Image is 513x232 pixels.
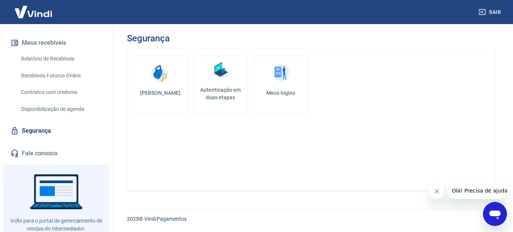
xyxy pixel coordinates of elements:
[253,56,308,114] a: Meus logins
[133,56,187,114] a: [PERSON_NAME]
[270,62,292,85] img: Meus logins
[149,62,171,85] img: Alterar senha
[127,33,169,44] h3: Segurança
[18,102,103,117] a: Disponibilização de agenda
[193,56,248,114] a: Autenticação em duas etapas
[144,216,187,222] a: Vindi Pagamentos
[18,68,103,83] a: Recebíveis Futuros Online
[209,59,232,82] img: Autenticação em duas etapas
[483,202,507,226] iframe: Botão para abrir a janela de mensagens
[477,5,504,19] button: Sair
[5,5,63,11] span: Olá! Precisa de ajuda?
[18,51,103,67] a: Relatório de Recebíveis
[429,184,444,199] iframe: Fechar mensagem
[9,145,103,162] a: Fale conosco
[197,86,244,101] h5: Autenticação em duas etapas
[9,123,103,139] a: Segurança
[18,85,103,100] a: Contratos com credores
[127,215,495,223] p: 2025 ©
[139,89,181,97] h5: [PERSON_NAME]
[9,0,58,23] img: Vindi
[9,35,103,51] button: Meus recebíveis
[447,182,507,199] iframe: Mensagem da empresa
[260,89,302,97] h5: Meus logins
